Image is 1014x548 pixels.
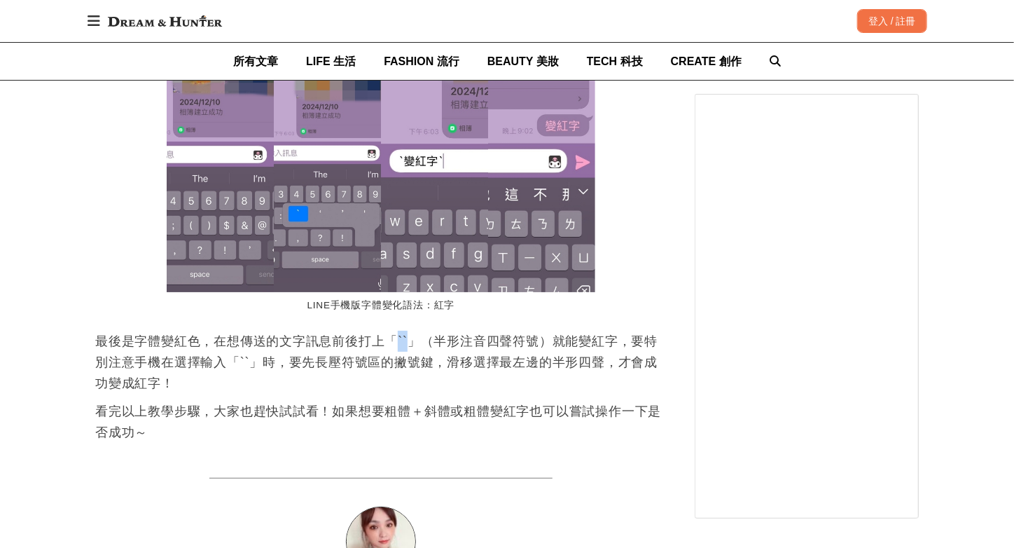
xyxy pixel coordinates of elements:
[95,401,667,443] p: 看完以上教學步驟，大家也趕快試試看！如果想要粗體＋斜體或粗體變紅字也可以嘗試操作一下是否成功～
[95,331,667,394] p: 最後是字體變紅色，在想傳送的文字訊息前後打上「``」（半形注音四聲符號）就能變紅字，要特別注意手機在選擇輸入「``」時，要先長壓符號區的撇號鍵，滑移選擇最左邊的半形四聲，才會成功變成紅字！
[233,43,278,80] a: 所有文章
[587,43,643,80] a: TECH 科技
[233,55,278,67] span: 所有文章
[587,55,643,67] span: TECH 科技
[487,43,559,80] a: BEAUTY 美妝
[487,55,559,67] span: BEAUTY 美妝
[671,55,742,67] span: CREATE 創作
[857,9,927,33] div: 登入 / 註冊
[167,50,595,292] img: LINE手機版新功能！字體變紅色、斜體、加粗超實用，怎麼做實際教學示範給你看
[101,8,229,34] img: Dream & Hunter
[167,292,595,320] figcaption: LINE手機版字體變化語法：紅字
[306,55,356,67] span: LIFE 生活
[384,55,459,67] span: FASHION 流行
[384,43,459,80] a: FASHION 流行
[306,43,356,80] a: LIFE 生活
[671,43,742,80] a: CREATE 創作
